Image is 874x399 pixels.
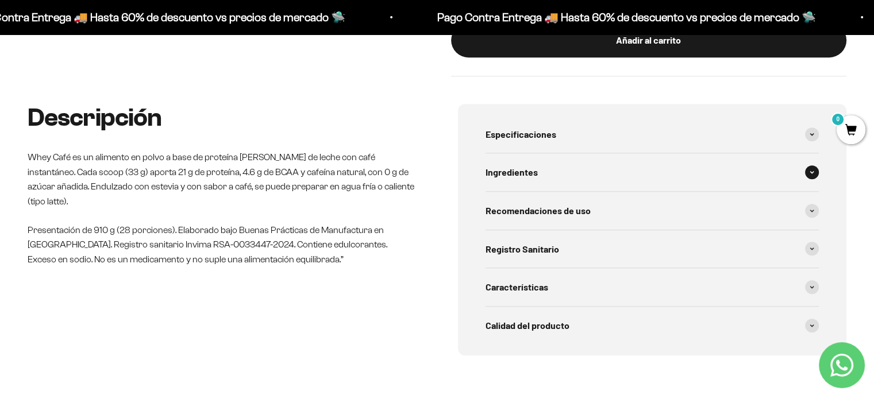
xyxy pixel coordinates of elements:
[14,55,238,86] div: Un aval de expertos o estudios clínicos en la página.
[486,307,819,344] summary: Calidad del producto
[486,192,819,230] summary: Recomendaciones de uso
[14,111,238,131] div: Un mensaje de garantía de satisfacción visible.
[474,33,824,48] div: Añadir al carrito
[831,113,845,126] mark: 0
[486,165,538,180] span: Ingredientes
[486,318,569,333] span: Calidad del producto
[433,8,812,26] p: Pago Contra Entrega 🚚 Hasta 60% de descuento vs precios de mercado 🛸
[14,88,238,109] div: Más detalles sobre la fecha exacta de entrega.
[14,134,238,165] div: La confirmación de la pureza de los ingredientes.
[187,171,238,191] button: Enviar
[28,150,417,208] p: Whey Café es un alimento en polvo a base de proteína [PERSON_NAME] de leche con café instantáneo....
[188,171,237,191] span: Enviar
[14,18,238,45] p: ¿Qué te daría la seguridad final para añadir este producto a tu carrito?
[486,115,819,153] summary: Especificaciones
[486,230,819,268] summary: Registro Sanitario
[486,242,559,257] span: Registro Sanitario
[28,223,417,267] p: Presentación de 910 g (28 porciones). Elaborado bajo Buenas Prácticas de Manufactura en [GEOGRAPH...
[486,153,819,191] summary: Ingredientes
[486,268,819,306] summary: Características
[486,203,591,218] span: Recomendaciones de uso
[28,104,417,131] h2: Descripción
[486,127,556,142] span: Especificaciones
[837,125,865,137] a: 0
[486,280,548,295] span: Características
[451,23,847,57] button: Añadir al carrito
